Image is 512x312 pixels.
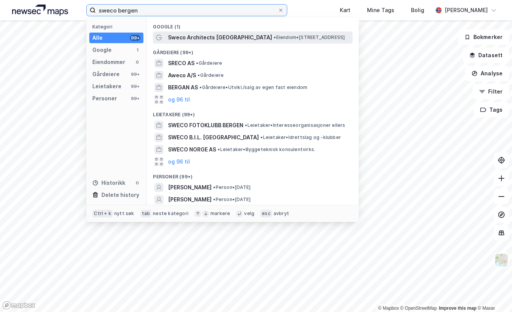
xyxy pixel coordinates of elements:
button: Filter [473,84,509,99]
img: Z [494,253,509,267]
button: Tags [474,102,509,117]
div: Personer [92,94,117,103]
div: 0 [134,180,140,186]
span: • [218,147,220,152]
div: nytt søk [114,211,134,217]
span: Leietaker • Idrettslag og -klubber [260,134,341,140]
span: Sweco Architects [GEOGRAPHIC_DATA] [168,33,272,42]
img: logo.a4113a55bc3d86da70a041830d287a7e.svg [12,5,68,16]
span: • [245,122,247,128]
div: Kategori [92,24,143,30]
div: esc [260,210,272,217]
div: velg [244,211,254,217]
span: Gårdeiere • Utvikl./salg av egen fast eiendom [199,84,307,90]
span: • [198,72,200,78]
div: Kart [340,6,350,15]
div: Leietakere (99+) [147,106,359,119]
div: Bolig [411,6,424,15]
span: SWECO NORGE AS [168,145,216,154]
div: [PERSON_NAME] [445,6,488,15]
span: Leietaker • Byggeteknisk konsulentvirks. [218,147,315,153]
div: 1 [134,47,140,53]
div: 99+ [130,35,140,41]
span: Person • [DATE] [213,197,251,203]
span: • [213,184,215,190]
span: Gårdeiere [198,72,224,78]
span: SRECO AS [168,59,195,68]
span: [PERSON_NAME] [168,195,212,204]
div: avbryt [274,211,289,217]
div: Gårdeiere [92,70,120,79]
div: Google [92,45,112,55]
button: Analyse [465,66,509,81]
span: BERGAN AS [168,83,198,92]
a: Mapbox [378,306,399,311]
button: Bokmerker [458,30,509,45]
div: Eiendommer [92,58,125,67]
span: SWECO B.I.L. [GEOGRAPHIC_DATA] [168,133,259,142]
button: og 96 til [168,157,190,166]
div: neste kategori [153,211,188,217]
span: Person • [DATE] [213,184,251,190]
div: Alle [92,33,103,42]
iframe: Chat Widget [474,276,512,312]
div: markere [210,211,230,217]
span: • [213,197,215,202]
div: Historikk [92,178,125,187]
div: Google (1) [147,18,359,31]
div: Delete history [101,190,139,200]
span: • [196,60,198,66]
div: 0 [134,59,140,65]
span: • [260,134,263,140]
div: 99+ [130,95,140,101]
div: 99+ [130,83,140,89]
span: • [199,84,202,90]
span: • [274,34,276,40]
span: Gårdeiere [196,60,222,66]
span: [PERSON_NAME] [168,183,212,192]
span: SWECO FOTOKLUBB BERGEN [168,121,243,130]
input: Søk på adresse, matrikkel, gårdeiere, leietakere eller personer [96,5,278,16]
div: Gårdeiere (99+) [147,44,359,57]
a: OpenStreetMap [400,306,437,311]
span: Leietaker • Interesseorganisasjoner ellers [245,122,345,128]
div: tab [140,210,152,217]
div: Mine Tags [367,6,394,15]
div: 99+ [130,71,140,77]
div: Leietakere [92,82,121,91]
div: Personer (99+) [147,168,359,181]
span: Eiendom • [STREET_ADDRESS] [274,34,345,41]
button: og 96 til [168,95,190,104]
a: Improve this map [439,306,476,311]
div: Ctrl + k [92,210,113,217]
a: Mapbox homepage [2,301,36,310]
button: Datasett [463,48,509,63]
span: Aweco A/S [168,71,196,80]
